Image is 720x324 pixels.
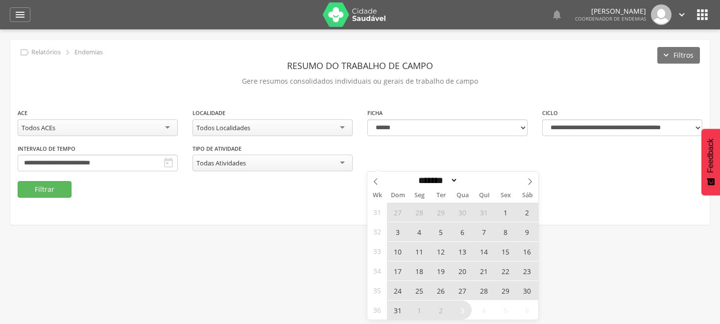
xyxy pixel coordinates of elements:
span: Agosto 15, 2025 [496,242,515,261]
select: Month [415,175,458,185]
button: Filtros [657,47,700,64]
span: Agosto 25, 2025 [409,281,429,300]
span: Agosto 13, 2025 [453,242,472,261]
a:  [10,7,30,22]
span: Agosto 16, 2025 [517,242,536,261]
span: Agosto 8, 2025 [496,222,515,241]
span: Julho 28, 2025 [409,203,429,222]
i:  [695,7,710,23]
span: Agosto 19, 2025 [431,261,450,280]
span: Agosto 1, 2025 [496,203,515,222]
span: Agosto 6, 2025 [453,222,472,241]
i:  [19,47,30,58]
div: Todas Atividades [196,159,246,167]
header: Resumo do Trabalho de Campo [18,57,702,74]
span: Agosto 22, 2025 [496,261,515,280]
i:  [676,9,687,20]
span: Coordenador de Endemias [575,15,646,22]
span: Agosto 31, 2025 [388,301,407,320]
span: Seg [408,192,430,199]
span: Agosto 4, 2025 [409,222,429,241]
p: Gere resumos consolidados individuais ou gerais de trabalho de campo [18,74,702,88]
span: Julho 31, 2025 [474,203,493,222]
span: Setembro 4, 2025 [474,301,493,320]
a:  [676,4,687,25]
span: Agosto 14, 2025 [474,242,493,261]
span: 36 [373,301,381,320]
span: 35 [373,281,381,300]
span: Agosto 2, 2025 [517,203,536,222]
span: Agosto 29, 2025 [496,281,515,300]
span: Agosto 11, 2025 [409,242,429,261]
span: Sex [495,192,517,199]
label: Tipo de Atividade [192,145,241,153]
label: Intervalo de Tempo [18,145,75,153]
span: Dom [387,192,408,199]
span: Julho 30, 2025 [453,203,472,222]
span: Setembro 5, 2025 [496,301,515,320]
span: Agosto 30, 2025 [517,281,536,300]
span: Agosto 24, 2025 [388,281,407,300]
span: Ter [430,192,452,199]
p: Endemias [74,48,103,56]
span: Qui [474,192,495,199]
span: Setembro 2, 2025 [431,301,450,320]
label: Localidade [192,109,225,117]
div: Todos Localidades [196,123,250,132]
input: Year [458,175,490,185]
span: Feedback [706,139,715,173]
span: Setembro 1, 2025 [409,301,429,320]
i:  [163,157,174,169]
span: Agosto 7, 2025 [474,222,493,241]
span: Sáb [517,192,538,199]
a:  [551,4,563,25]
span: Setembro 6, 2025 [517,301,536,320]
span: Wk [367,188,387,202]
span: Agosto 21, 2025 [474,261,493,280]
p: Relatórios [31,48,61,56]
span: Agosto 12, 2025 [431,242,450,261]
span: Julho 29, 2025 [431,203,450,222]
span: Qua [452,192,473,199]
span: Agosto 20, 2025 [453,261,472,280]
i:  [14,9,26,21]
span: 31 [373,203,381,222]
span: Agosto 5, 2025 [431,222,450,241]
span: Agosto 23, 2025 [517,261,536,280]
button: Filtrar [18,181,72,198]
span: 32 [373,222,381,241]
span: Setembro 3, 2025 [453,301,472,320]
span: Agosto 27, 2025 [453,281,472,300]
span: Agosto 28, 2025 [474,281,493,300]
span: 34 [373,261,381,280]
label: ACE [18,109,27,117]
label: Ficha [367,109,383,117]
i:  [551,9,563,21]
p: [PERSON_NAME] [575,8,646,15]
span: Agosto 9, 2025 [517,222,536,241]
span: Agosto 3, 2025 [388,222,407,241]
button: Feedback - Mostrar pesquisa [701,129,720,195]
span: Agosto 26, 2025 [431,281,450,300]
span: Julho 27, 2025 [388,203,407,222]
span: 33 [373,242,381,261]
label: Ciclo [542,109,558,117]
i:  [62,47,73,58]
div: Todos ACEs [22,123,55,132]
span: Agosto 18, 2025 [409,261,429,280]
span: Agosto 17, 2025 [388,261,407,280]
span: Agosto 10, 2025 [388,242,407,261]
